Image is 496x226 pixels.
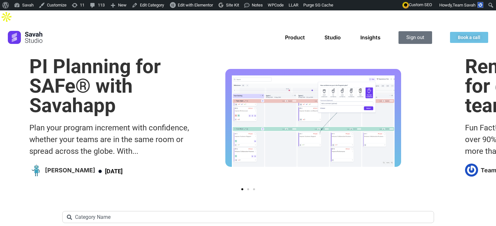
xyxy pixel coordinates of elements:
[324,34,341,41] a: Studio
[360,34,381,41] a: Insights
[463,195,496,226] iframe: Chat Widget
[105,168,123,175] time: [DATE]
[285,34,305,41] a: Product
[178,3,213,7] span: Edit with Elementor
[253,188,255,190] span: Go to slide 3
[465,164,478,177] img: Picture of Team Savah
[29,122,204,157] div: Plan your program increment with confidence, whether your teams are in the same room or spread ac...
[406,35,424,40] span: Sign out
[241,188,243,190] span: Go to slide 1
[29,57,204,115] h1: PI Planning for SAFe® with Savahapp
[458,35,480,40] span: Book a call
[226,3,239,7] span: Site Kit
[398,31,432,44] a: Sign out
[247,188,249,190] span: Go to slide 2
[45,167,95,174] h4: [PERSON_NAME]
[450,32,488,43] a: Book a call
[62,211,434,223] input: Category Name
[29,164,42,177] img: Picture of Emerson Cole
[453,3,475,7] span: Team Savah
[285,34,381,41] nav: Menu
